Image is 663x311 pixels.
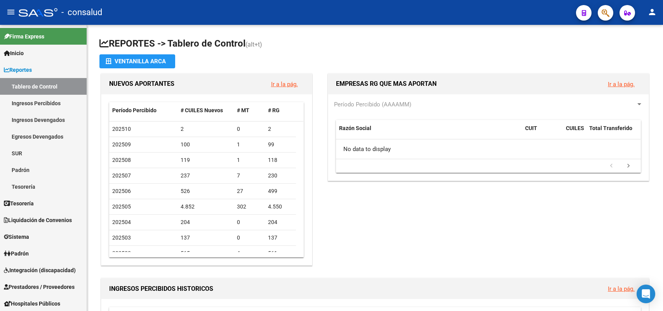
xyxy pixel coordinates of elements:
[109,285,213,292] span: INGRESOS PERCIBIDOS HISTORICOS
[589,125,632,131] span: Total Transferido
[237,187,262,196] div: 27
[604,162,619,170] a: go to previous page
[237,233,262,242] div: 0
[4,283,75,291] span: Prestadores / Proveedores
[4,32,44,41] span: Firma Express
[268,156,293,165] div: 118
[109,80,174,87] span: NUEVOS APORTANTES
[181,125,231,134] div: 2
[268,125,293,134] div: 2
[237,249,262,258] div: 4
[99,54,175,68] button: Ventanilla ARCA
[181,171,231,180] div: 237
[177,102,234,119] datatable-header-cell: # CUILES Nuevos
[647,7,657,17] mat-icon: person
[181,218,231,227] div: 204
[608,285,635,292] a: Ir a la pág.
[4,49,24,57] span: Inicio
[268,249,293,258] div: 561
[336,80,437,87] span: EMPRESAS RG QUE MAS APORTAN
[112,172,131,179] span: 202507
[4,299,60,308] span: Hospitales Públicos
[268,171,293,180] div: 230
[268,233,293,242] div: 137
[112,203,131,210] span: 202505
[336,139,640,159] div: No data to display
[181,140,231,149] div: 100
[265,77,304,91] button: Ir a la pág.
[112,188,131,194] span: 202506
[112,126,131,132] span: 202510
[106,54,169,68] div: Ventanilla ARCA
[112,107,157,113] span: Período Percibido
[271,81,298,88] a: Ir a la pág.
[563,120,586,146] datatable-header-cell: CUILES
[6,7,16,17] mat-icon: menu
[4,249,29,258] span: Padrón
[566,125,584,131] span: CUILES
[237,171,262,180] div: 7
[334,101,411,108] span: Período Percibido (AAAAMM)
[109,102,177,119] datatable-header-cell: Período Percibido
[181,156,231,165] div: 119
[237,140,262,149] div: 1
[234,102,265,119] datatable-header-cell: # MT
[4,199,34,208] span: Tesorería
[336,120,522,146] datatable-header-cell: Razón Social
[237,218,262,227] div: 0
[112,219,131,225] span: 202504
[112,157,131,163] span: 202508
[602,281,641,296] button: Ir a la pág.
[586,120,640,146] datatable-header-cell: Total Transferido
[237,202,262,211] div: 302
[525,125,537,131] span: CUIT
[339,125,371,131] span: Razón Social
[181,233,231,242] div: 137
[112,250,131,256] span: 202502
[265,102,296,119] datatable-header-cell: # RG
[621,162,636,170] a: go to next page
[4,216,72,224] span: Liquidación de Convenios
[237,107,249,113] span: # MT
[4,266,76,275] span: Integración (discapacidad)
[268,202,293,211] div: 4.550
[522,120,563,146] datatable-header-cell: CUIT
[4,66,32,74] span: Reportes
[181,187,231,196] div: 526
[181,202,231,211] div: 4.852
[181,249,231,258] div: 565
[112,235,131,241] span: 202503
[237,156,262,165] div: 1
[268,218,293,227] div: 204
[268,140,293,149] div: 99
[637,285,655,303] div: Open Intercom Messenger
[112,141,131,148] span: 202509
[181,107,223,113] span: # CUILES Nuevos
[99,37,651,51] h1: REPORTES -> Tablero de Control
[268,187,293,196] div: 499
[245,41,262,48] span: (alt+t)
[608,81,635,88] a: Ir a la pág.
[237,125,262,134] div: 0
[61,4,102,21] span: - consalud
[602,77,641,91] button: Ir a la pág.
[268,107,280,113] span: # RG
[4,233,29,241] span: Sistema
